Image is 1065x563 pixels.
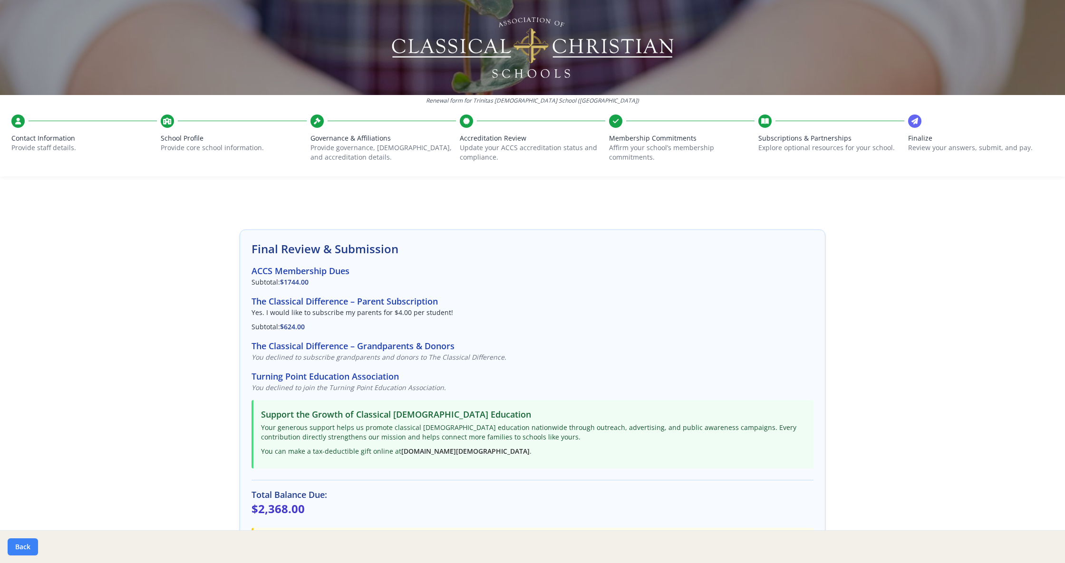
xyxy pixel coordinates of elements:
[310,134,456,143] span: Governance & Affiliations
[609,134,755,143] span: Membership Commitments
[161,134,306,143] span: School Profile
[252,339,813,353] h3: The Classical Difference – Grandparents & Donors
[908,143,1054,153] p: Review your answers, submit, and pay.
[8,538,38,555] button: Back
[261,447,806,456] p: You can make a tax-deductible gift online at .
[758,134,904,143] span: Subscriptions & Partnerships
[280,322,305,331] span: $624.00
[11,143,157,153] p: Provide staff details.
[758,143,904,153] p: Explore optional resources for your school.
[280,277,309,286] span: $1744.00
[252,501,813,516] p: $2,368.00
[460,143,605,162] p: Update your ACCS accreditation status and compliance.
[252,353,813,362] p: You declined to subscribe grandparents and donors to The Classical Difference.
[252,488,813,501] h3: Total Balance Due:
[161,143,306,153] p: Provide core school information.
[252,383,813,392] p: You declined to join the Turning Point Education Association.
[252,322,813,332] p: Subtotal:
[261,408,806,421] h3: Support the Growth of Classical [DEMOGRAPHIC_DATA] Education
[390,14,675,81] img: Logo
[252,264,813,277] h3: ACCS Membership Dues
[252,308,453,317] span: Yes. I would like to subscribe my parents for $4.00 per student!
[252,241,813,257] h2: Final Review & Submission
[401,447,530,456] a: [DOMAIN_NAME][DEMOGRAPHIC_DATA]
[908,134,1054,143] span: Finalize
[261,423,806,442] p: Your generous support helps us promote classical [DEMOGRAPHIC_DATA] education nationwide through ...
[252,370,813,383] h3: Turning Point Education Association
[460,134,605,143] span: Accreditation Review
[252,277,813,287] p: Subtotal:
[609,143,755,162] p: Affirm your school’s membership commitments.
[252,295,813,308] h3: The Classical Difference – Parent Subscription
[11,134,157,143] span: Contact Information
[310,143,456,162] p: Provide governance, [DEMOGRAPHIC_DATA], and accreditation details.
